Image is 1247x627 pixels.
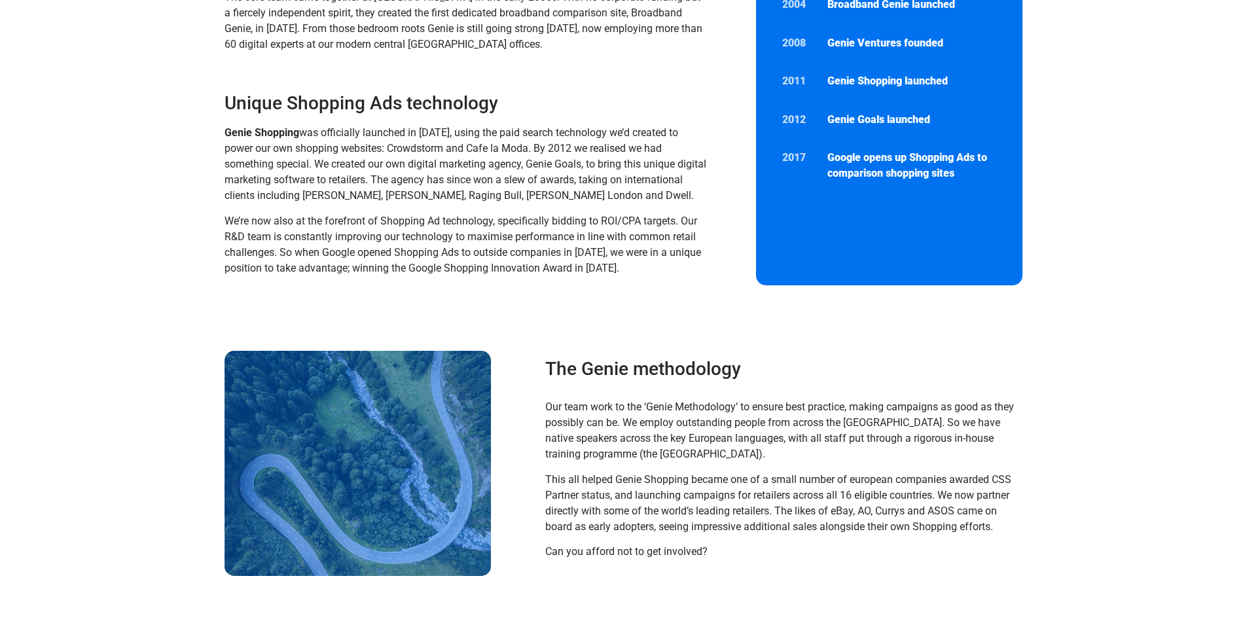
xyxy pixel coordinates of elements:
[782,112,815,128] p: 2012
[827,35,996,51] p: Genie Ventures founded
[827,73,996,89] p: Genie Shopping launched
[225,126,706,202] span: was officially launched in [DATE], using the paid search technology we’d created to power our own...
[225,215,701,274] span: We’re now also at the forefront of Shopping Ad technology, specifically bidding to ROI/CPA target...
[545,357,1016,381] h3: The Genie methodology
[545,473,1011,533] span: This all helped Genie Shopping became one of a small number of european companies awarded CSS Par...
[827,150,996,181] p: Google opens up Shopping Ads to comparison shopping sites
[545,545,708,558] span: Can you afford not to get involved?
[225,126,299,139] strong: Genie Shopping
[225,92,708,115] h3: Unique Shopping Ads technology
[827,112,996,128] p: Genie Goals launched
[782,35,815,51] p: 2008
[545,401,1014,460] span: Our team work to the ‘Genie Methodology’ to ensure best practice, making campaigns as good as the...
[782,73,815,89] p: 2011
[782,150,815,166] p: 2017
